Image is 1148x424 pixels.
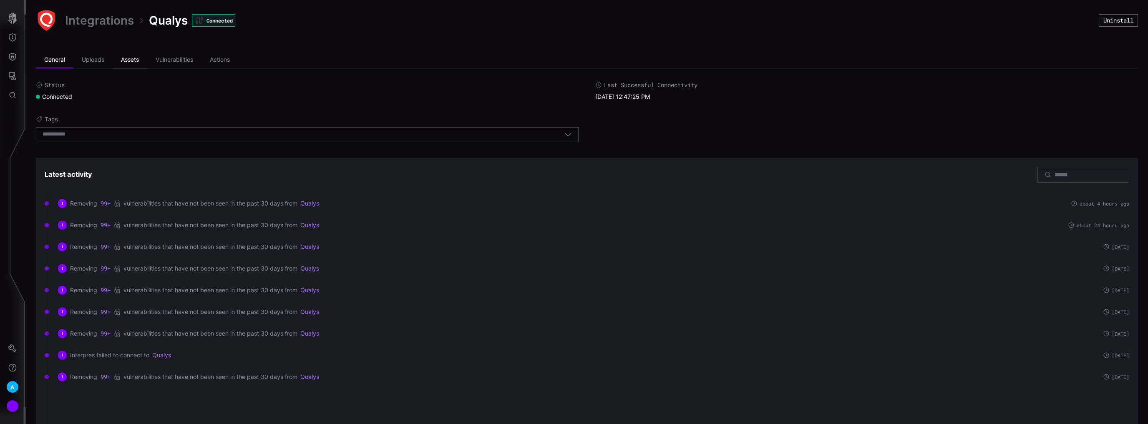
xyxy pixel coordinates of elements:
button: 99+ [100,264,111,273]
span: vulnerabilities that have not been seen in the past 30 days from [123,221,297,229]
span: Tags [45,115,58,123]
span: [DATE] [1112,244,1129,249]
li: Uploads [73,52,113,68]
li: Vulnerabilities [147,52,201,68]
span: Interpres failed to connect to [70,351,149,359]
time: [DATE] 12:47:25 PM [595,93,650,100]
span: Removing [70,265,97,272]
li: Assets [113,52,147,68]
a: Qualys [300,221,319,229]
a: Qualys [300,265,319,272]
a: Qualys [152,351,171,359]
span: I [62,244,63,249]
span: I [62,288,63,293]
span: vulnerabilities that have not been seen in the past 30 days from [123,286,297,294]
button: 99+ [100,243,111,251]
span: I [62,201,63,206]
span: Removing [70,286,97,294]
span: about 4 hours ago [1080,201,1129,206]
span: Last Successful Connectivity [604,81,697,89]
h3: Latest activity [45,170,92,179]
button: 99+ [100,308,111,316]
span: [DATE] [1112,288,1129,293]
button: 99+ [100,373,111,381]
a: Qualys [300,243,319,251]
img: Qualys VMDR [36,10,57,31]
span: Removing [70,330,97,337]
a: Integrations [65,13,134,28]
button: 99+ [100,221,111,229]
a: Qualys [300,286,319,294]
span: Removing [70,200,97,207]
span: [DATE] [1112,266,1129,271]
span: vulnerabilities that have not been seen in the past 30 days from [123,373,297,381]
span: I [62,266,63,271]
span: vulnerabilities that have not been seen in the past 30 days from [123,200,297,207]
span: [DATE] [1112,353,1129,358]
span: about 24 hours ago [1077,223,1129,228]
span: I [62,331,63,336]
li: General [36,52,73,68]
button: Uninstall [1099,14,1138,27]
span: I [62,223,63,228]
button: A [0,377,25,396]
span: Qualys [149,13,188,28]
span: Removing [70,243,97,251]
span: Status [45,81,65,89]
div: Connected [36,93,72,100]
span: [DATE] [1112,331,1129,336]
a: Qualys [300,373,319,381]
span: I [62,309,63,314]
span: vulnerabilities that have not been seen in the past 30 days from [123,308,297,316]
span: vulnerabilities that have not been seen in the past 30 days from [123,265,297,272]
a: Qualys [300,308,319,316]
span: vulnerabilities that have not been seen in the past 30 days from [123,330,297,337]
button: 99+ [100,199,111,208]
button: Toggle options menu [564,130,572,138]
span: [DATE] [1112,374,1129,379]
span: I [62,374,63,379]
span: [DATE] [1112,309,1129,314]
span: Removing [70,373,97,381]
span: Removing [70,308,97,316]
li: Actions [201,52,238,68]
span: Removing [70,221,97,229]
span: vulnerabilities that have not been seen in the past 30 days from [123,243,297,251]
button: 99+ [100,286,111,294]
button: 99+ [100,329,111,338]
div: Connected [192,14,235,27]
span: I [62,353,63,358]
a: Qualys [300,330,319,337]
a: Qualys [300,200,319,207]
span: A [10,383,14,391]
